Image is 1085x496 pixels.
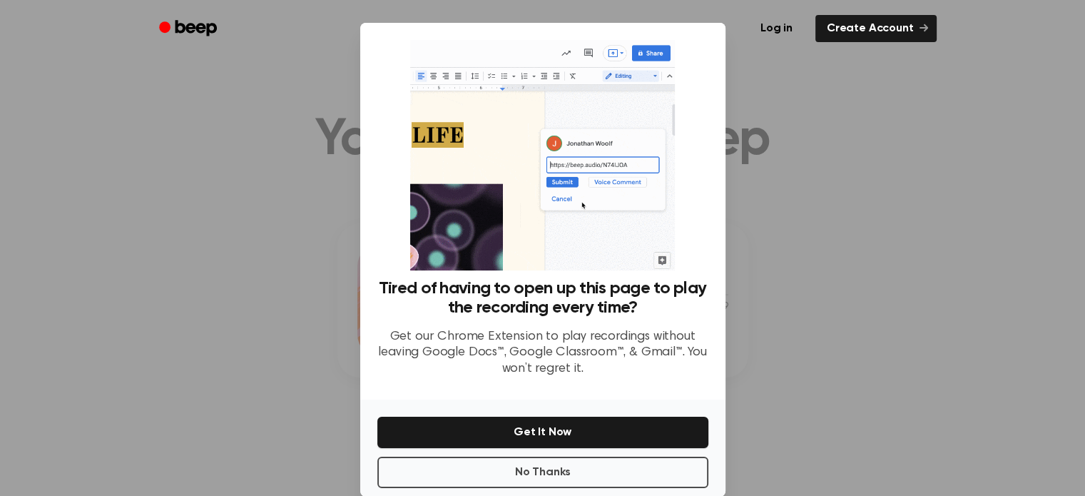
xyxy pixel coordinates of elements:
a: Beep [149,15,230,43]
button: No Thanks [377,457,708,488]
a: Create Account [815,15,937,42]
button: Get It Now [377,417,708,448]
a: Log in [746,12,807,45]
h3: Tired of having to open up this page to play the recording every time? [377,279,708,318]
p: Get our Chrome Extension to play recordings without leaving Google Docs™, Google Classroom™, & Gm... [377,329,708,378]
img: Beep extension in action [410,40,675,270]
